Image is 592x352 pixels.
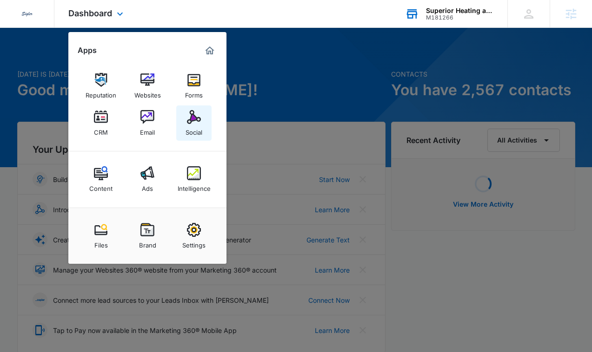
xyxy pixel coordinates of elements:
[178,180,211,192] div: Intelligence
[83,68,119,104] a: Reputation
[185,87,203,99] div: Forms
[130,68,165,104] a: Websites
[202,43,217,58] a: Marketing 360® Dashboard
[426,14,494,21] div: account id
[86,87,116,99] div: Reputation
[140,124,155,136] div: Email
[139,237,156,249] div: Brand
[176,68,212,104] a: Forms
[176,218,212,254] a: Settings
[176,105,212,141] a: Social
[134,87,161,99] div: Websites
[176,162,212,197] a: Intelligence
[130,218,165,254] a: Brand
[68,8,112,18] span: Dashboard
[142,180,153,192] div: Ads
[19,6,35,22] img: Sigler Corporate
[89,180,113,192] div: Content
[130,105,165,141] a: Email
[83,218,119,254] a: Files
[182,237,206,249] div: Settings
[426,7,494,14] div: account name
[83,105,119,141] a: CRM
[78,46,97,55] h2: Apps
[94,237,108,249] div: Files
[94,124,108,136] div: CRM
[130,162,165,197] a: Ads
[83,162,119,197] a: Content
[186,124,202,136] div: Social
